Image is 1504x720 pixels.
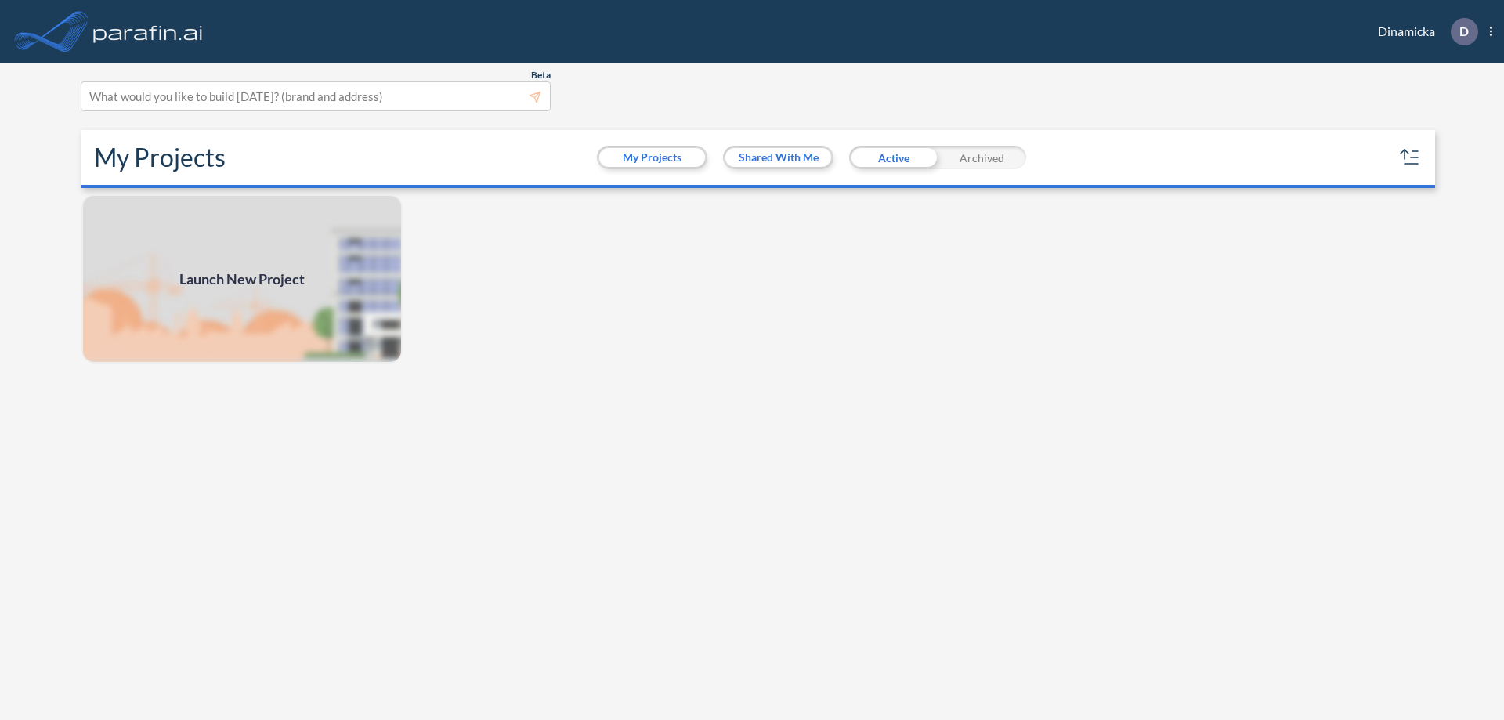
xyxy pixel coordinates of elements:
[179,269,305,290] span: Launch New Project
[81,194,403,364] img: add
[938,146,1026,169] div: Archived
[90,16,206,47] img: logo
[1397,145,1423,170] button: sort
[1459,24,1469,38] p: D
[725,148,831,167] button: Shared With Me
[1354,18,1492,45] div: Dinamicka
[531,69,551,81] span: Beta
[599,148,705,167] button: My Projects
[849,146,938,169] div: Active
[81,194,403,364] a: Launch New Project
[94,143,226,172] h2: My Projects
